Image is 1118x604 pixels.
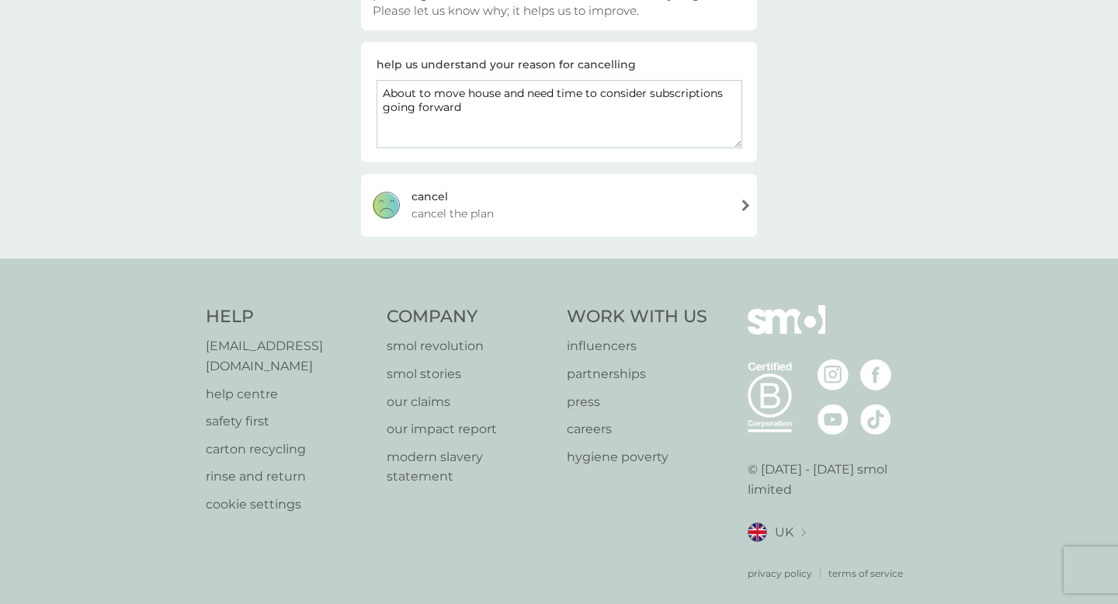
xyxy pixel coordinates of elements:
img: visit the smol Youtube page [818,404,849,435]
img: smol [748,305,825,358]
a: help centre [206,384,371,404]
a: rinse and return [206,467,371,487]
img: select a new location [801,529,806,537]
a: hygiene poverty [567,447,707,467]
a: privacy policy [748,566,812,581]
img: visit the smol Tiktok page [860,404,891,435]
img: visit the smol Facebook page [860,359,891,391]
a: press [567,392,707,412]
p: © [DATE] - [DATE] smol limited [748,460,913,499]
a: our impact report [387,419,552,439]
a: carton recycling [206,439,371,460]
textarea: About to move house and need time to consider subscriptions going forward [377,80,742,148]
a: [EMAIL_ADDRESS][DOMAIN_NAME] [206,336,371,376]
img: UK flag [748,522,767,542]
h4: Company [387,305,552,329]
a: our claims [387,392,552,412]
a: cookie settings [206,495,371,515]
img: visit the smol Instagram page [818,359,849,391]
div: help us understand your reason for cancelling [377,56,636,73]
span: cancel the plan [411,205,494,222]
h4: Work With Us [567,305,707,329]
a: safety first [206,411,371,432]
a: modern slavery statement [387,447,552,487]
a: careers [567,419,707,439]
a: smol stories [387,364,552,384]
h4: Help [206,305,371,329]
a: influencers [567,336,707,356]
span: UK [775,522,793,543]
a: terms of service [828,566,903,581]
a: smol revolution [387,336,552,356]
div: cancel [411,188,448,205]
a: partnerships [567,364,707,384]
